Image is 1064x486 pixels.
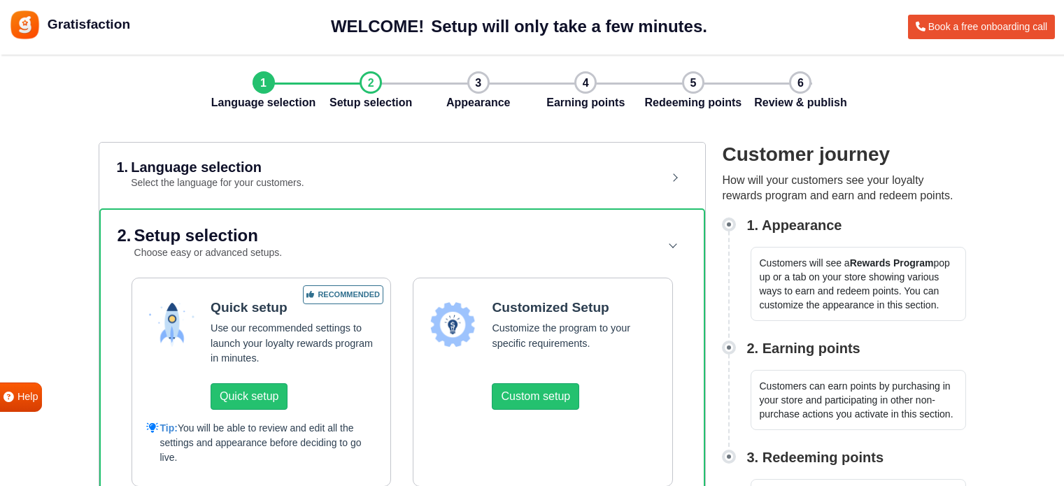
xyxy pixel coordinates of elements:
span: Tip: [160,422,178,434]
h2: Language selection [131,160,304,174]
h2: 2. [118,227,132,261]
span: Gratisfaction [48,15,130,35]
h2: Customer journey [723,142,966,167]
a: Book a free onboarding call [908,15,1055,39]
h1: WELCOME! [331,17,424,37]
h2: Setup selection [134,227,283,244]
p: Customers can earn points by purchasing in your store and participating in other non-purchase act... [751,370,966,430]
img: yufIgIA [146,299,197,350]
iframe: LiveChat chat widget [1005,427,1064,486]
span: Help [17,389,38,405]
img: 194LAkAAA== [427,299,478,350]
h2: 1. [117,160,129,191]
span: You will be able to review and edit all the settings and appearance before deciding to go live. [160,421,377,465]
button: Custom setup [492,383,579,410]
span: Recommended [318,289,380,301]
p: How will your customers see your loyalty rewards program and earn and redeem points. [723,173,966,203]
button: Quick setup [211,383,288,410]
h3: 2. Earning points [747,338,860,359]
h3: 1. Appearance [747,215,842,236]
span: Language selection [211,94,315,111]
h5: Customized Setup [492,299,658,315]
p: Customers will see a pop up or a tab on your store showing various ways to earn and redeem points... [751,247,966,321]
h3: 3. Redeeming points [747,447,884,468]
h5: Quick setup [211,299,376,315]
small: Select the language for your customers. [131,177,304,188]
small: Choose easy or advanced setups. [134,247,283,258]
img: Gratisfaction [9,9,41,41]
h1: Setup will only take a few minutes. [431,17,707,37]
strong: Rewards Program [850,257,934,269]
p: Customize the program to your specific requirements. [492,321,658,366]
p: Use our recommended settings to launch your loyalty rewards program in minutes. [211,321,376,366]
